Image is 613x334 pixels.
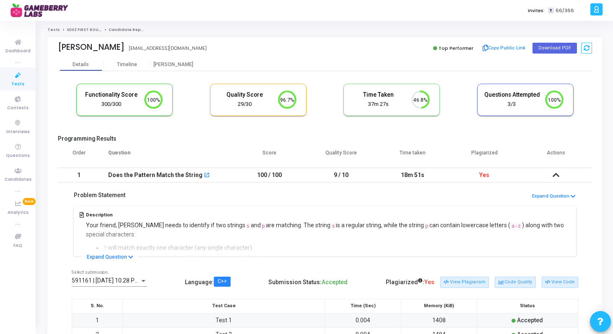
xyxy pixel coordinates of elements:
[377,144,449,168] th: Time taken
[129,45,207,52] div: [EMAIL_ADDRESS][DOMAIN_NAME]
[325,313,401,327] td: 0.004
[350,91,406,98] h5: Time Taken
[548,8,553,14] span: T
[72,299,123,313] th: S. No.
[47,27,603,33] nav: breadcrumb
[72,277,172,284] span: 591161 | [DATE] 10:28 PM IST (Best) P
[10,2,73,19] img: logo
[401,313,477,327] td: 1408
[86,221,571,239] p: Your friend, [PERSON_NAME] needs to identify if two strings and are matching. The string is a reg...
[517,317,543,324] span: Accepted
[11,81,24,88] span: Tests
[5,176,31,183] span: Candidates
[377,168,449,182] td: 18m 51s
[86,212,571,218] h5: Description
[495,277,535,288] button: Code Quality
[480,42,528,54] button: Copy Public Link
[109,27,147,32] span: Candidate Report
[204,173,210,179] mat-icon: open_in_new
[73,62,89,68] div: Details
[108,168,203,182] div: Does the Pattern Match the String
[7,105,29,112] span: Contests
[6,128,30,136] span: Interviews
[424,223,429,230] code: p
[325,299,401,313] th: Time (Sec)
[245,223,251,230] code: s
[305,168,377,182] td: 9 / 10
[58,42,125,52] div: [PERSON_NAME]
[150,62,196,68] div: [PERSON_NAME]
[484,91,540,98] h5: Questions Attempted
[58,168,100,182] td: 1
[520,144,592,168] th: Actions
[556,7,574,14] span: 66/366
[5,48,31,55] span: Dashboard
[217,91,273,98] h5: Quality Score
[479,172,489,178] span: Yes
[185,275,231,289] div: Language :
[401,299,477,313] th: Memory (KiB)
[386,275,434,289] div: Plagiarized :
[261,223,266,230] code: p
[330,223,336,230] code: s
[100,144,234,168] th: Question
[234,144,305,168] th: Score
[218,279,227,284] div: C++
[234,168,305,182] td: 100 / 100
[83,100,139,108] div: 300/300
[305,144,377,168] th: Quality Score
[72,313,123,327] td: 1
[6,152,30,159] span: Questions
[528,7,545,14] label: Invites:
[449,144,520,168] th: Plagiarized
[74,192,125,199] h5: Problem Statement
[439,45,473,51] span: Top Performer
[23,198,36,205] span: New
[122,299,325,313] th: Test Case
[350,100,406,108] div: 37m 27s
[268,275,348,289] div: Submission Status:
[122,313,325,327] td: Test 1
[532,193,576,200] button: Expand Question
[83,91,139,98] h5: Functionality Score
[542,277,578,288] button: View Code
[477,299,578,313] th: Status
[217,100,273,108] div: 29/30
[58,135,592,142] h5: Programming Results
[532,43,577,54] button: Download PDF
[484,100,540,108] div: 3/3
[8,209,29,216] span: Analytics
[510,223,522,230] code: a-z
[13,242,22,249] span: FAQ
[440,277,489,288] button: View Plagiarism
[424,279,434,285] span: Yes
[58,144,100,168] th: Order
[47,27,60,32] a: Tests
[67,27,123,32] a: SDE2 FIRST ROUND Aug/Sep
[117,62,137,68] div: Timeline
[82,253,138,261] button: Expand Question
[322,279,348,285] span: Accepted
